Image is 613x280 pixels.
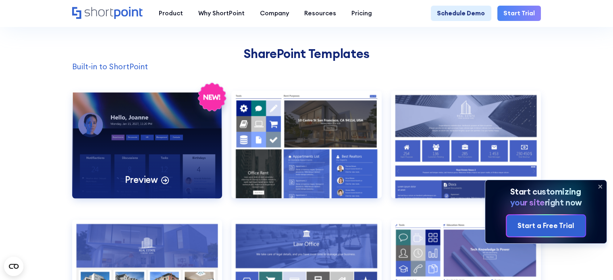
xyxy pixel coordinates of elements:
[507,215,586,236] a: Start a Free Trial
[260,9,289,18] div: Company
[431,6,491,21] a: Schedule Demo
[72,47,541,61] h2: SharePoint Templates
[344,6,380,21] a: Pricing
[391,91,541,210] a: Documents 2
[231,91,382,210] a: Documents 1
[304,9,336,18] div: Resources
[72,61,541,73] p: Built-in to ShortPoint
[252,6,297,21] a: Company
[497,6,541,21] a: Start Trial
[517,221,574,231] div: Start a Free Trial
[151,6,191,21] a: Product
[198,9,245,18] div: Why ShortPoint
[573,241,613,280] iframe: Chat Widget
[4,257,23,276] button: Open CMP widget
[125,174,158,186] p: Preview
[351,9,372,18] div: Pricing
[159,9,183,18] div: Product
[72,7,143,20] a: Home
[297,6,344,21] a: Resources
[191,6,252,21] a: Why ShortPoint
[72,91,222,210] a: CommunicationPreview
